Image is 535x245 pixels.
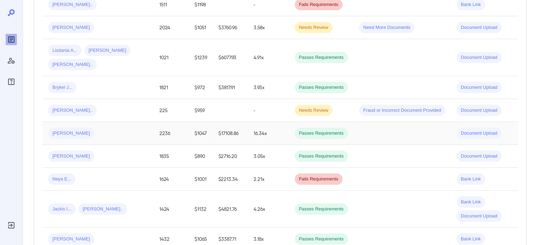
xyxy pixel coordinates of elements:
[213,122,248,145] td: $17108.86
[248,122,289,145] td: 16.34x
[457,1,485,8] span: Bank Link
[457,130,502,137] span: Document Upload
[48,61,97,68] span: [PERSON_NAME]..
[457,84,502,91] span: Document Upload
[295,153,348,160] span: Passes Requirements
[48,1,97,8] span: [PERSON_NAME]..
[6,55,17,66] div: Manage Users
[6,220,17,231] div: Log Out
[48,24,94,31] span: [PERSON_NAME]
[248,76,289,99] td: 3.93x
[295,1,343,8] span: Fails Requirements
[189,168,213,191] td: $1001
[359,107,445,114] span: Fraud or Incorrect Document Provided
[213,168,248,191] td: $2213.34
[48,176,75,183] span: Neya E...
[295,206,348,213] span: Passes Requirements
[154,76,189,99] td: 1821
[189,145,213,168] td: $890
[84,47,130,54] span: [PERSON_NAME]
[48,130,94,137] span: [PERSON_NAME]
[295,176,343,183] span: Fails Requirements
[457,153,502,160] span: Document Upload
[213,145,248,168] td: $2716.20
[48,236,94,243] span: [PERSON_NAME]
[213,76,248,99] td: $3817.91
[295,107,333,114] span: Needs Review
[457,199,485,206] span: Bank Link
[189,191,213,228] td: $1132
[48,206,76,213] span: Jackis I...
[295,236,348,243] span: Passes Requirements
[48,107,97,114] span: [PERSON_NAME]..
[295,130,348,137] span: Passes Requirements
[189,99,213,122] td: $959
[295,24,333,31] span: Needs Review
[154,145,189,168] td: 1835
[457,213,502,220] span: Document Upload
[6,34,17,45] div: Reports
[457,24,502,31] span: Document Upload
[248,39,289,76] td: 4.91x
[154,39,189,76] td: 1021
[248,16,289,39] td: 3.58x
[78,206,127,213] span: [PERSON_NAME]..
[213,191,248,228] td: $4821.76
[154,122,189,145] td: 2236
[248,191,289,228] td: 4.26x
[295,54,348,61] span: Passes Requirements
[48,47,82,54] span: Lisdania A...
[48,153,94,160] span: [PERSON_NAME]
[154,16,189,39] td: 2024
[457,176,485,183] span: Bank Link
[248,168,289,191] td: 2.21x
[457,236,485,243] span: Bank Link
[154,99,189,122] td: 225
[189,39,213,76] td: $1239
[295,84,348,91] span: Passes Requirements
[6,76,17,87] div: FAQ
[189,122,213,145] td: $1047
[213,39,248,76] td: $6077.93
[154,191,189,228] td: 1424
[248,145,289,168] td: 3.05x
[154,168,189,191] td: 1624
[359,24,415,31] span: Need More Documents
[213,16,248,39] td: $3760.96
[48,84,77,91] span: Brykel J...
[189,76,213,99] td: $972
[248,99,289,122] td: -
[457,54,502,61] span: Document Upload
[189,16,213,39] td: $1051
[457,107,502,114] span: Document Upload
